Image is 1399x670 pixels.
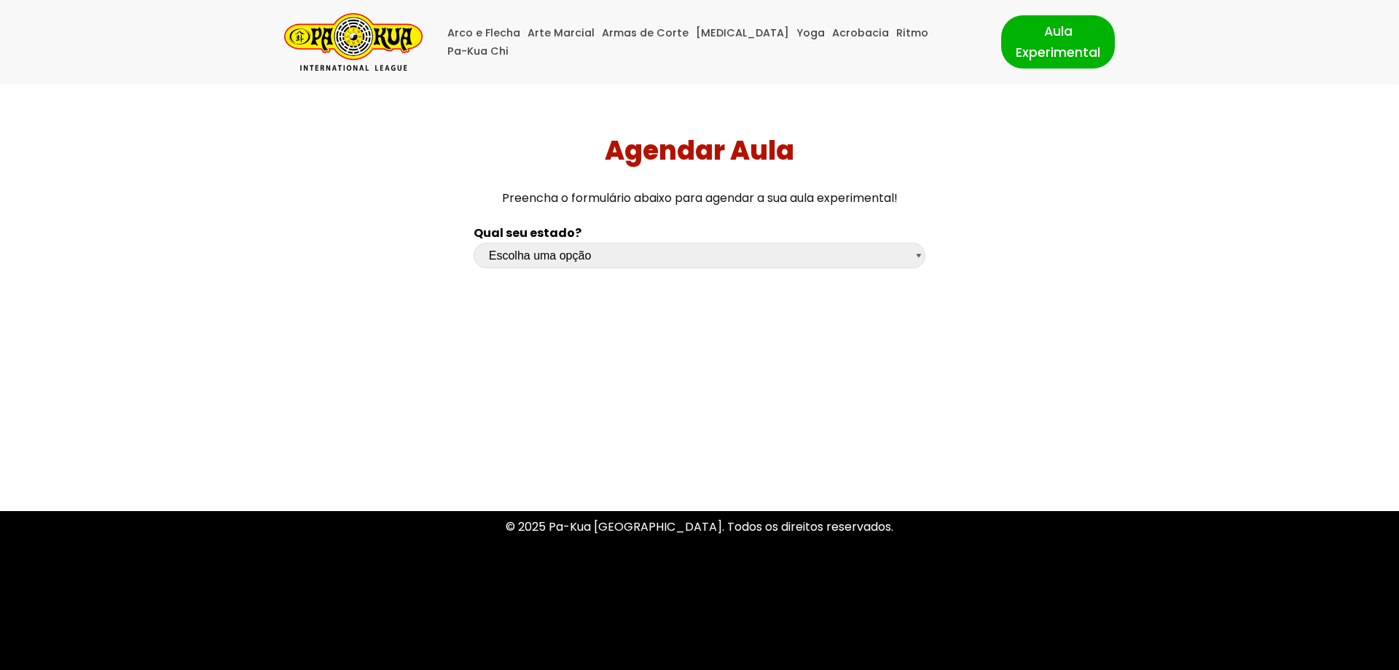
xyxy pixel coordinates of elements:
[1001,15,1115,68] a: Aula Experimental
[635,580,765,596] a: Política de Privacidade
[284,643,313,660] a: Neve
[832,24,889,42] a: Acrobacia
[284,13,423,71] a: Pa-Kua Brasil Uma Escola de conhecimentos orientais para toda a família. Foco, habilidade concent...
[447,24,520,42] a: Arco e Flecha
[447,42,509,61] a: Pa-Kua Chi
[528,24,595,42] a: Arte Marcial
[444,24,979,61] div: Menu primário
[6,188,1394,208] p: Preencha o formulário abaixo para agendar a sua aula experimental!
[696,24,789,42] a: [MEDICAL_DATA]
[896,24,928,42] a: Ritmo
[284,642,434,661] p: | Movido a
[6,135,1394,166] h1: Agendar Aula
[284,517,1115,537] p: © 2025 Pa-Kua [GEOGRAPHIC_DATA]. Todos os direitos reservados.
[371,643,434,660] a: WordPress
[602,24,689,42] a: Armas de Corte
[796,24,825,42] a: Yoga
[474,225,581,241] b: Qual seu estado?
